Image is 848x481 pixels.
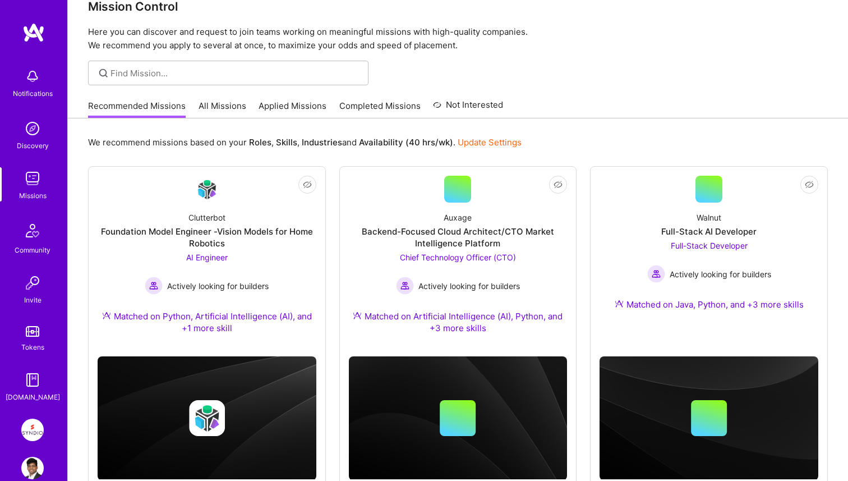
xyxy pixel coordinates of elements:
div: Discovery [17,140,49,152]
div: Backend-Focused Cloud Architect/CTO Market Intelligence Platform [349,226,568,249]
a: All Missions [199,100,246,118]
b: Roles [249,137,271,148]
div: Matched on Python, Artificial Intelligence (AI), and +1 more skill [98,310,316,334]
img: User Avatar [21,457,44,479]
div: Auxage [444,212,472,223]
input: Find Mission... [110,67,360,79]
img: discovery [21,117,44,140]
div: Matched on Artificial Intelligence (AI), Python, and +3 more skills [349,310,568,334]
b: Skills [276,137,297,148]
a: Recommended Missions [88,100,186,118]
span: Actively looking for builders [670,268,771,280]
a: WalnutFull-Stack AI DeveloperFull-Stack Developer Actively looking for buildersActively looking f... [600,176,818,324]
img: cover [98,356,316,480]
div: Foundation Model Engineer -Vision Models for Home Robotics [98,226,316,249]
p: We recommend missions based on your , , and . [88,136,522,148]
img: logo [22,22,45,43]
div: Missions [19,190,47,201]
i: icon EyeClosed [554,180,563,189]
div: Tokens [21,341,44,353]
img: Syndio: Transformation Engine Modernization [21,419,44,441]
img: bell [21,65,44,88]
i: icon SearchGrey [97,67,110,80]
b: Availability (40 hrs/wk) [359,137,453,148]
img: Actively looking for builders [647,265,665,283]
img: Actively looking for builders [145,277,163,295]
div: Notifications [13,88,53,99]
a: AuxageBackend-Focused Cloud Architect/CTO Market Intelligence PlatformChief Technology Officer (C... [349,176,568,347]
img: cover [600,356,818,480]
a: Update Settings [458,137,522,148]
img: Company logo [189,400,225,436]
div: Community [15,244,50,256]
img: Ateam Purple Icon [102,311,111,320]
span: Actively looking for builders [418,280,520,292]
img: guide book [21,369,44,391]
span: Full-Stack Developer [671,241,748,250]
div: Walnut [697,212,721,223]
img: Ateam Purple Icon [353,311,362,320]
a: Applied Missions [259,100,326,118]
img: Actively looking for builders [396,277,414,295]
i: icon EyeClosed [805,180,814,189]
span: AI Engineer [186,253,228,262]
div: [DOMAIN_NAME] [6,391,60,403]
a: Company LogoClutterbotFoundation Model Engineer -Vision Models for Home RoboticsAI Engineer Activ... [98,176,316,347]
div: Full-Stack AI Developer [661,226,757,237]
a: User Avatar [19,457,47,479]
span: Actively looking for builders [167,280,269,292]
img: Company Logo [193,176,220,203]
img: teamwork [21,167,44,190]
img: Community [19,217,46,244]
img: cover [349,356,568,480]
img: tokens [26,326,39,337]
a: Not Interested [433,98,503,118]
i: icon EyeClosed [303,180,312,189]
div: Invite [24,294,42,306]
a: Syndio: Transformation Engine Modernization [19,419,47,441]
p: Here you can discover and request to join teams working on meaningful missions with high-quality ... [88,25,828,52]
img: Ateam Purple Icon [615,299,624,308]
span: Chief Technology Officer (CTO) [400,253,516,262]
div: Matched on Java, Python, and +3 more skills [615,299,804,310]
b: Industries [302,137,342,148]
a: Completed Missions [339,100,421,118]
div: Clutterbot [188,212,225,223]
img: Invite [21,272,44,294]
